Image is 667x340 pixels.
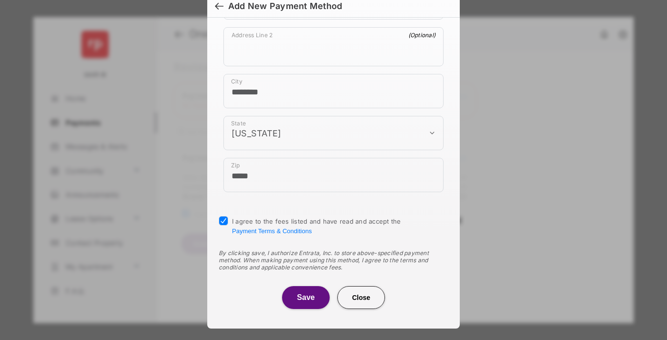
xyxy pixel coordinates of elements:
[223,27,444,66] div: payment_method_screening[postal_addresses][addressLine2]
[232,227,312,235] button: I agree to the fees listed and have read and accept the
[223,74,444,108] div: payment_method_screening[postal_addresses][locality]
[232,217,401,235] span: I agree to the fees listed and have read and accept the
[337,286,385,309] button: Close
[282,286,330,309] button: Save
[228,1,342,11] div: Add New Payment Method
[223,158,444,192] div: payment_method_screening[postal_addresses][postalCode]
[219,249,448,271] div: By clicking save, I authorize Entrata, Inc. to store above-specified payment method. When making ...
[223,116,444,150] div: payment_method_screening[postal_addresses][administrativeArea]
